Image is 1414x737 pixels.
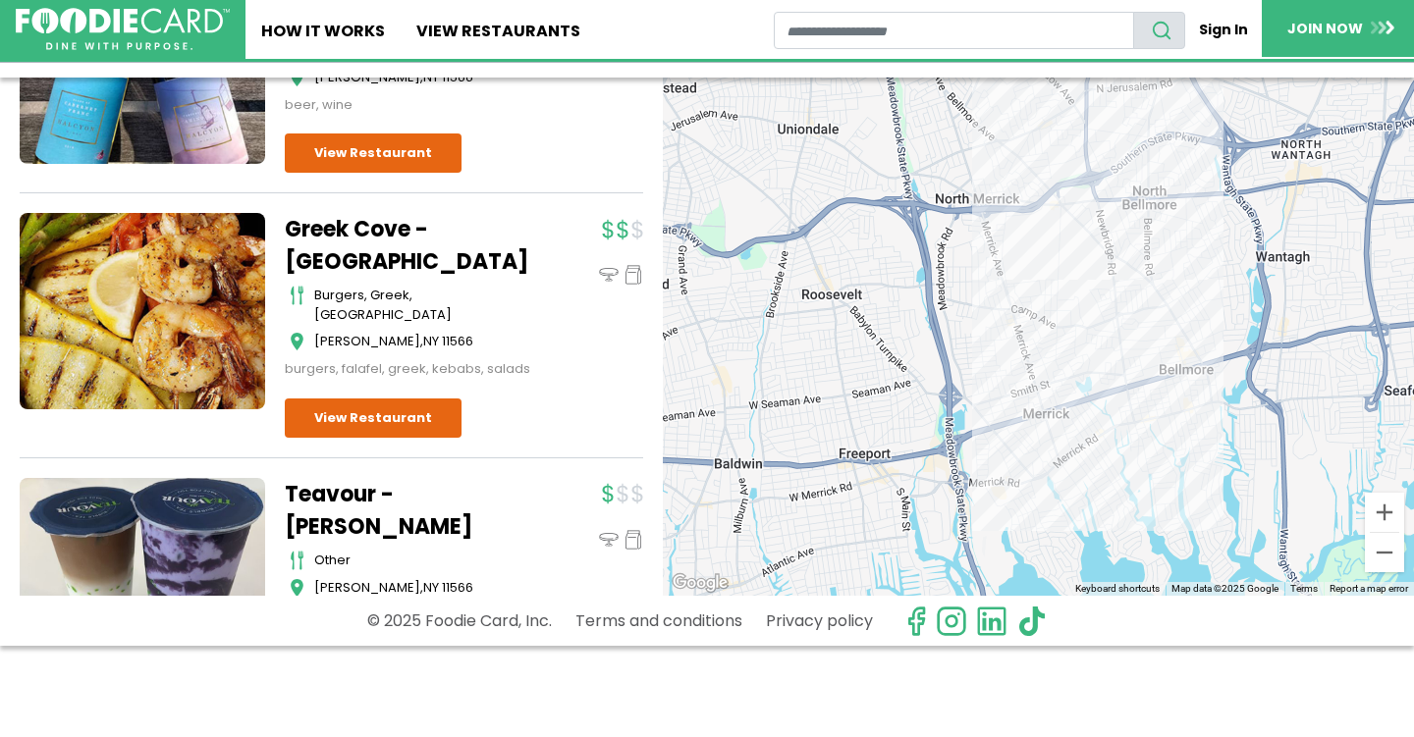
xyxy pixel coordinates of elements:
[1365,533,1404,572] button: Zoom out
[575,604,742,638] a: Terms and conditions
[290,578,304,598] img: map_icon.svg
[290,551,304,570] img: cutlery_icon.svg
[314,578,530,598] div: ,
[16,8,230,51] img: FoodieCard; Eat, Drink, Save, Donate
[285,133,462,173] a: View Restaurant
[442,332,473,350] span: 11566
[423,332,439,350] span: NY
[285,478,530,543] a: Teavour - [PERSON_NAME]
[314,286,530,324] div: burgers, greek, [GEOGRAPHIC_DATA]
[766,604,873,638] a: Privacy policy
[976,605,1007,637] img: linkedin.svg
[442,68,473,86] span: 11566
[290,286,304,305] img: cutlery_icon.svg
[314,332,420,350] span: [PERSON_NAME]
[624,265,643,285] img: pickup_icon.svg
[285,359,530,379] div: burgers, falafel, greek, kebabs, salads
[774,12,1135,49] input: restaurant search
[1290,583,1318,594] a: Terms
[668,570,733,596] a: Open this area in Google Maps (opens a new window)
[285,398,462,438] a: View Restaurant
[900,605,932,637] svg: check us out on facebook
[1185,12,1262,48] a: Sign In
[599,265,619,285] img: dinein_icon.svg
[1075,582,1160,596] button: Keyboard shortcuts
[423,578,439,597] span: NY
[314,578,420,597] span: [PERSON_NAME]
[314,551,530,570] div: other
[1016,605,1048,637] img: tiktok.svg
[1330,583,1408,594] a: Report a map error
[599,530,619,550] img: dinein_icon.svg
[290,332,304,351] img: map_icon.svg
[314,68,420,86] span: [PERSON_NAME]
[285,213,530,278] a: Greek Cove - [GEOGRAPHIC_DATA]
[1171,583,1278,594] span: Map data ©2025 Google
[367,604,552,638] p: © 2025 Foodie Card, Inc.
[442,578,473,597] span: 11566
[1365,493,1404,532] button: Zoom in
[314,332,530,351] div: ,
[1133,12,1185,49] button: search
[285,95,530,115] div: beer, wine
[624,530,643,550] img: pickup_icon.svg
[668,570,733,596] img: Google
[423,68,439,86] span: NY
